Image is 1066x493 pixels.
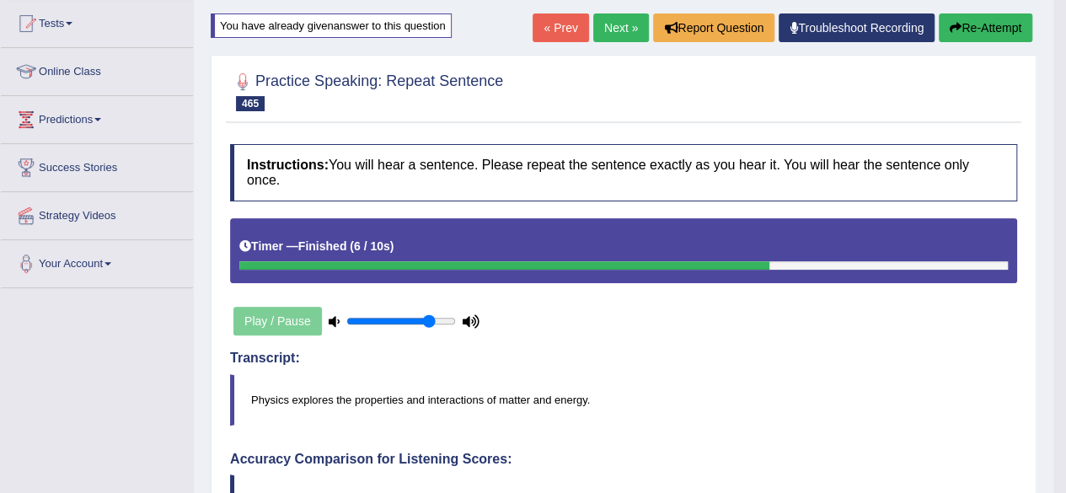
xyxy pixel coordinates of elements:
b: ( [350,239,354,253]
h5: Timer — [239,240,394,253]
span: 465 [236,96,265,111]
a: Next » [593,13,649,42]
a: Troubleshoot Recording [779,13,935,42]
a: Predictions [1,96,193,138]
a: « Prev [533,13,588,42]
a: Success Stories [1,144,193,186]
div: You have already given answer to this question [211,13,452,38]
blockquote: Physics explores the properties and interactions of matter and energy. [230,374,1017,426]
b: Finished [298,239,347,253]
h2: Practice Speaking: Repeat Sentence [230,69,503,111]
a: Online Class [1,48,193,90]
b: 6 / 10s [354,239,390,253]
button: Re-Attempt [939,13,1032,42]
h4: You will hear a sentence. Please repeat the sentence exactly as you hear it. You will hear the se... [230,144,1017,201]
h4: Accuracy Comparison for Listening Scores: [230,452,1017,467]
a: Your Account [1,240,193,282]
a: Strategy Videos [1,192,193,234]
h4: Transcript: [230,351,1017,366]
b: Instructions: [247,158,329,172]
b: ) [390,239,394,253]
button: Report Question [653,13,774,42]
